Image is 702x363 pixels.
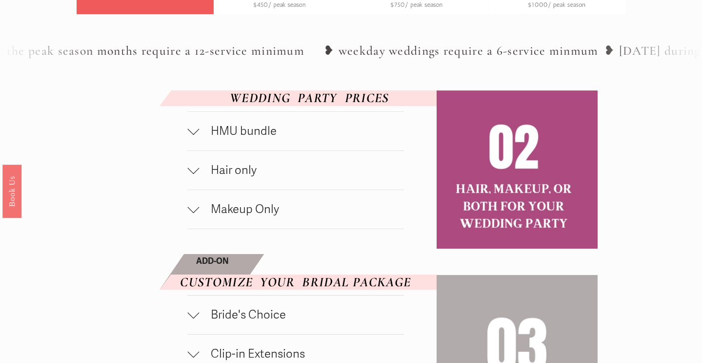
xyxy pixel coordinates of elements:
[199,347,404,361] span: Clip-in Extensions
[187,190,404,229] button: Makeup Only
[187,296,404,334] button: Bride's Choice
[199,308,404,322] span: Bride's Choice
[187,151,404,190] button: Hair only
[180,274,411,290] em: CUSTOMIZE YOUR BRIDAL PACKAGE
[2,164,21,217] a: Book Us
[199,124,404,138] span: HMU bundle
[230,90,389,106] em: WEDDING PARTY PRICES
[323,43,598,59] tspan: ❥ weekday weddings require a 6-service minmum
[187,112,404,150] button: HMU bundle
[196,256,229,266] strong: ADD-ON
[199,202,404,216] span: Makeup Only
[199,163,404,177] span: Hair only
